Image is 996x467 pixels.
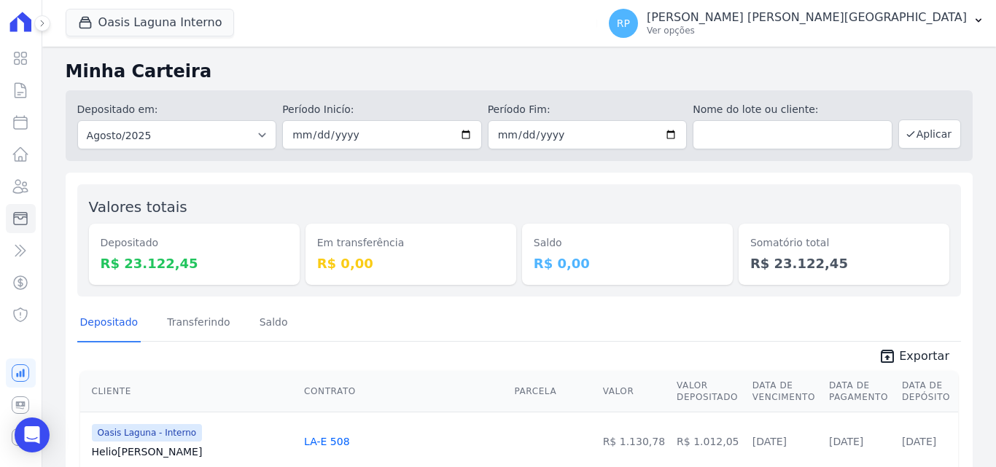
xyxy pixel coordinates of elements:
th: Valor Depositado [671,371,747,412]
span: Exportar [899,348,949,365]
a: [DATE] [902,436,936,447]
button: RP [PERSON_NAME] [PERSON_NAME][GEOGRAPHIC_DATA] Ver opções [597,3,996,44]
a: unarchive Exportar [867,348,961,368]
a: [DATE] [829,436,863,447]
th: Data de Pagamento [823,371,896,412]
button: Oasis Laguna Interno [66,9,235,36]
span: RP [617,18,630,28]
dd: R$ 0,00 [317,254,505,273]
th: Parcela [508,371,596,412]
dd: R$ 23.122,45 [101,254,288,273]
dd: R$ 23.122,45 [750,254,938,273]
a: [DATE] [752,436,787,447]
h2: Minha Carteira [66,58,973,85]
a: LA-E 508 [304,436,349,447]
i: unarchive [879,348,896,365]
p: [PERSON_NAME] [PERSON_NAME][GEOGRAPHIC_DATA] [647,10,967,25]
span: Oasis Laguna - Interno [92,424,203,442]
a: Transferindo [164,305,233,342]
th: Cliente [80,371,298,412]
a: Helio[PERSON_NAME] [92,444,292,459]
th: Valor [597,371,671,412]
label: Nome do lote ou cliente: [693,102,892,117]
a: Depositado [77,305,141,342]
dd: R$ 0,00 [534,254,721,273]
dt: Saldo [534,235,721,251]
label: Depositado em: [77,103,158,115]
a: Saldo [257,305,291,342]
p: Ver opções [647,25,967,36]
th: Contrato [298,371,508,412]
dt: Depositado [101,235,288,251]
th: Data de Vencimento [747,371,823,412]
div: Open Intercom Messenger [15,417,50,452]
label: Período Inicío: [282,102,482,117]
label: Valores totais [89,198,187,216]
dt: Em transferência [317,235,505,251]
label: Período Fim: [488,102,688,117]
th: Data de Depósito [896,371,958,412]
dt: Somatório total [750,235,938,251]
button: Aplicar [898,119,961,149]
